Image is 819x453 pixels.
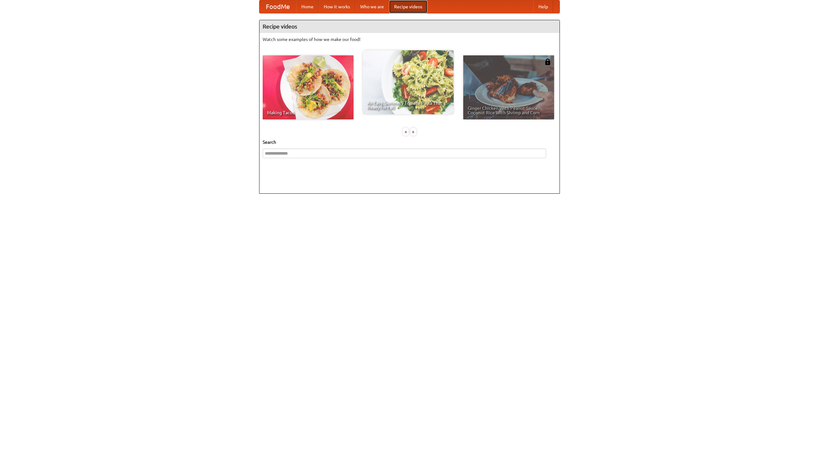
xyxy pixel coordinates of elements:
a: Home [296,0,319,13]
div: « [403,128,409,136]
h4: Recipe videos [259,20,560,33]
span: An Easy, Summery Tomato Pasta That's Ready for Fall [367,101,449,110]
a: An Easy, Summery Tomato Pasta That's Ready for Fall [363,50,454,114]
h5: Search [263,139,556,145]
p: Watch some examples of how we make our food! [263,36,556,43]
a: Who we are [355,0,389,13]
div: » [410,128,416,136]
img: 483408.png [545,59,551,65]
a: FoodMe [259,0,296,13]
span: Making Tacos [267,110,349,115]
a: How it works [319,0,355,13]
a: Help [533,0,553,13]
a: Making Tacos [263,55,354,119]
a: Recipe videos [389,0,427,13]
